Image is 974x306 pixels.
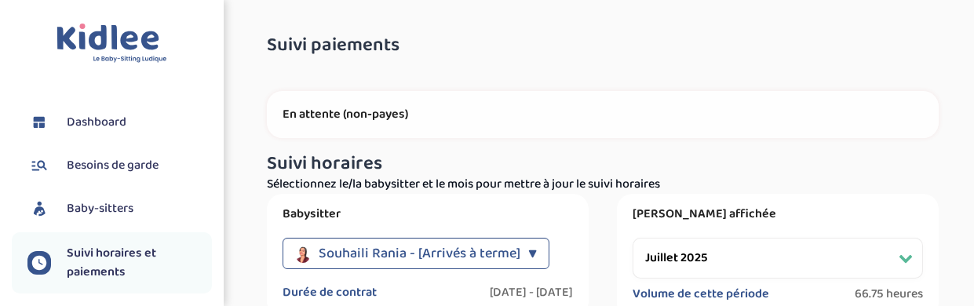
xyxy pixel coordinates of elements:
[295,244,311,263] img: avatar_souhaili-rania.jpeg
[528,238,537,269] div: ▼
[27,111,212,134] a: Dashboard
[855,286,923,302] span: 66.75 heures
[283,285,377,301] label: Durée de contrat
[27,197,51,220] img: babysitters.svg
[67,113,126,132] span: Dashboard
[267,35,399,56] span: Suivi paiements
[283,107,923,122] p: En attente (non-payes)
[27,154,212,177] a: Besoins de garde
[67,199,133,218] span: Baby-sitters
[57,24,167,64] img: logo.svg
[267,154,939,174] h3: Suivi horaires
[490,285,573,301] label: [DATE] - [DATE]
[27,154,51,177] img: besoin.svg
[633,286,769,302] label: Volume de cette période
[67,156,159,175] span: Besoins de garde
[27,111,51,134] img: dashboard.svg
[27,244,212,282] a: Suivi horaires et paiements
[633,206,923,222] label: [PERSON_NAME] affichée
[27,197,212,220] a: Baby-sitters
[27,251,51,275] img: suivihoraire.svg
[267,175,939,194] p: Sélectionnez le/la babysitter et le mois pour mettre à jour le suivi horaires
[319,238,520,269] span: Souhaili Rania - [Arrivés à terme]
[283,206,573,222] label: Babysitter
[67,244,212,282] span: Suivi horaires et paiements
